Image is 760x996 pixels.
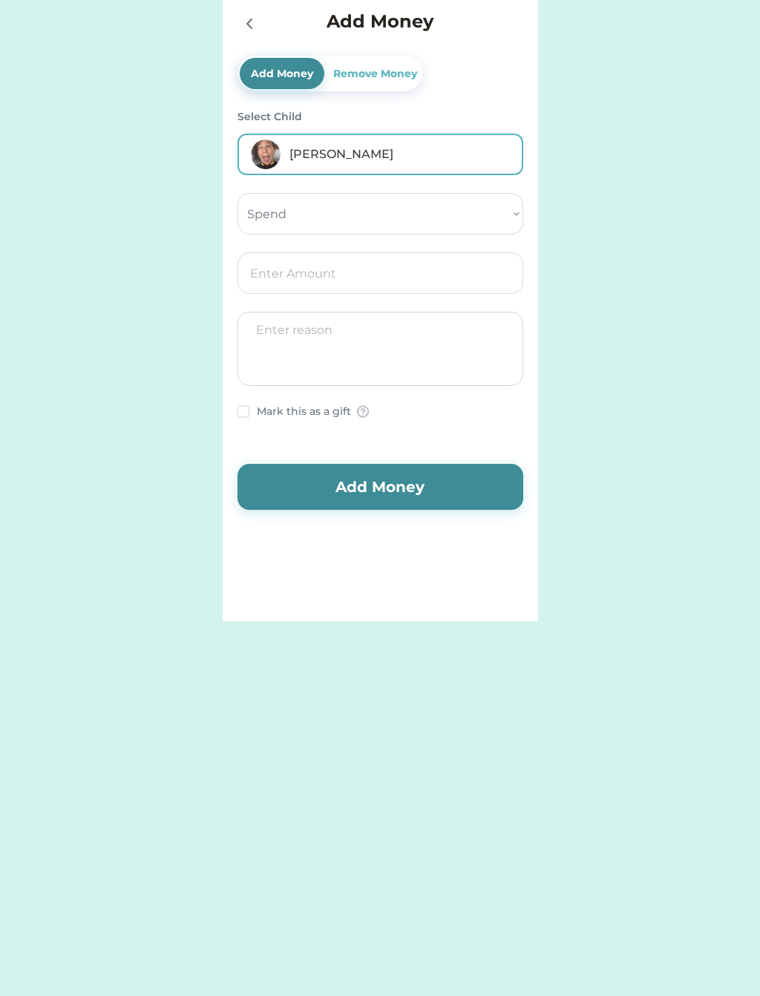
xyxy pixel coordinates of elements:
div: Mark this as a gift [257,404,351,419]
div: Remove Money [330,66,420,82]
h4: Add Money [327,8,433,35]
div: [PERSON_NAME] [289,145,510,163]
div: Select Child [237,109,523,125]
img: Group%2026910.png [357,405,369,418]
img: https%3A%2F%2F1dfc823d71cc564f25c7cc035732a2d8.cdn.bubble.io%2Ff1671301433409x216252344623863550%... [251,140,281,169]
input: Enter Amount [237,252,523,294]
button: Add Money [237,464,523,510]
div: Add Money [248,66,316,82]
